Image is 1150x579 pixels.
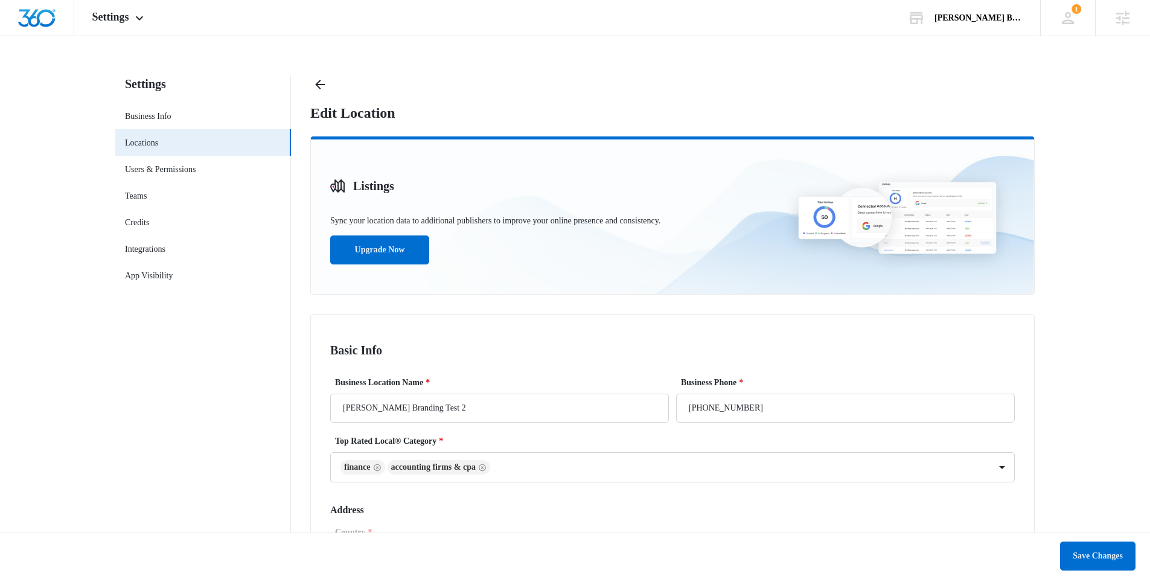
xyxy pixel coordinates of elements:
a: Locations [125,136,158,149]
span: 1 [1072,4,1081,14]
div: notifications count [1072,4,1081,14]
button: Back [310,75,330,94]
a: Teams [125,190,147,202]
button: Upgrade Now [330,235,429,264]
div: account name [934,13,1023,23]
h2: Basic Info [330,341,1015,359]
h1: Edit Location [310,104,395,122]
div: Remove Accounting Firms & CPA [476,463,487,472]
label: Country [335,526,1020,539]
label: Business Phone [681,376,1020,389]
a: App Visibility [125,269,173,282]
p: Sync your location data to additional publishers to improve your online presence and consistency. [330,214,660,227]
a: Integrations [125,243,165,255]
label: Business Location Name [335,376,674,389]
h3: Address [330,503,1015,517]
label: Top Rated Local® Category [335,435,1020,447]
div: Remove Finance [371,463,382,472]
div: Accounting Firms & CPA [391,463,476,472]
a: Business Info [125,110,171,123]
h2: Settings [115,75,291,93]
button: Save Changes [1060,542,1136,571]
a: Credits [125,216,149,229]
h3: Listings [353,177,394,195]
span: Settings [92,11,129,24]
a: Users & Permissions [125,163,196,176]
div: Finance [344,463,371,472]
